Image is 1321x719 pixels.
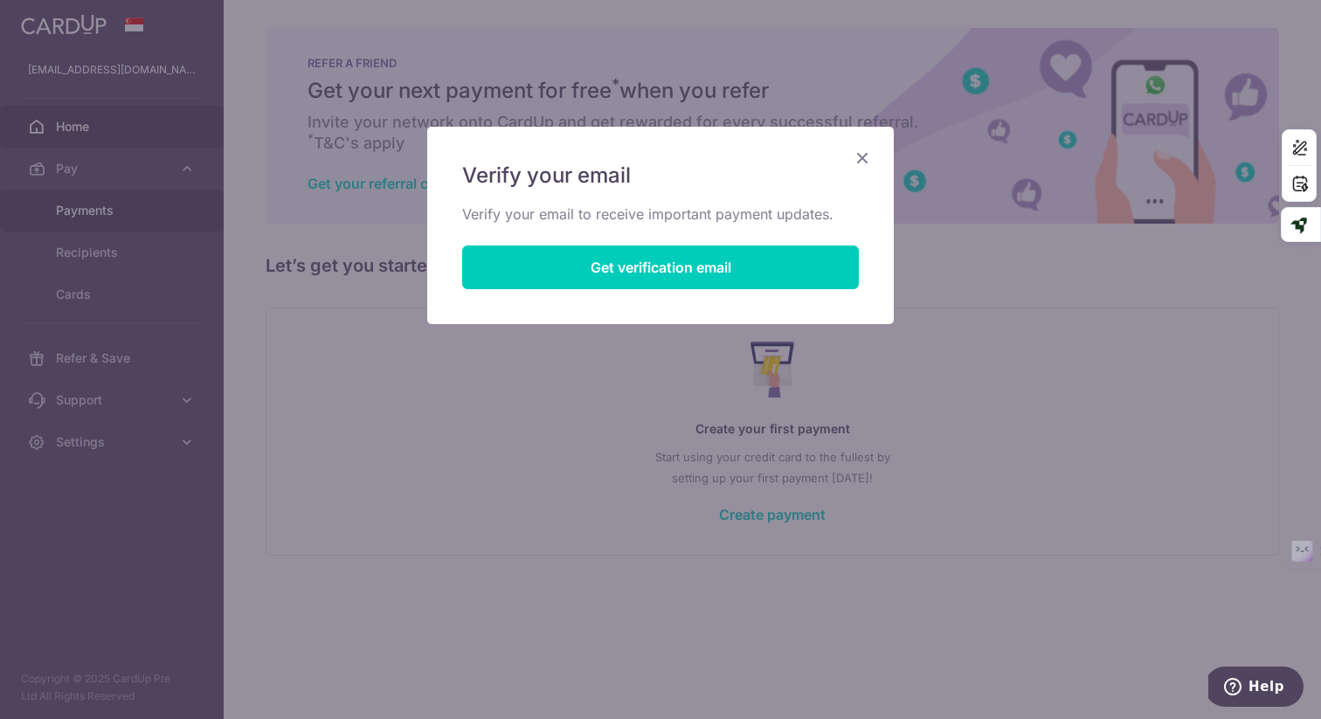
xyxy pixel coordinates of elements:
[1208,667,1304,710] iframe: Opens a widget where you can find more information
[462,162,631,190] span: Verify your email
[462,204,859,225] p: Verify your email to receive important payment updates.
[852,148,873,169] button: Close
[462,245,859,289] button: Get verification email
